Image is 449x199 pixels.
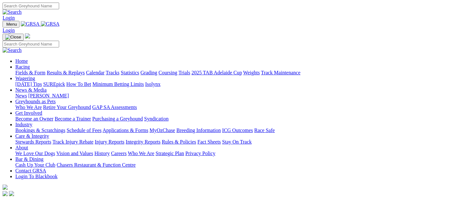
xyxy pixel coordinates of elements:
[15,116,53,121] a: Become an Owner
[92,81,144,87] a: Minimum Betting Limits
[3,21,19,28] button: Toggle navigation
[162,139,196,145] a: Rules & Policies
[141,70,157,75] a: Grading
[15,116,446,122] div: Get Involved
[92,104,137,110] a: GAP SA Assessments
[15,128,65,133] a: Bookings & Scratchings
[191,70,242,75] a: 2025 TAB Adelaide Cup
[15,99,56,104] a: Greyhounds as Pets
[86,70,105,75] a: Calendar
[222,139,252,145] a: Stay On Track
[15,133,49,139] a: Care & Integrity
[92,116,143,121] a: Purchasing a Greyhound
[15,81,446,87] div: Wagering
[222,128,253,133] a: ICG Outcomes
[15,58,28,64] a: Home
[43,81,65,87] a: SUREpick
[25,33,30,38] img: logo-grsa-white.png
[185,151,215,156] a: Privacy Policy
[95,139,124,145] a: Injury Reports
[15,81,42,87] a: [DATE] Tips
[3,34,24,41] button: Toggle navigation
[3,47,22,53] img: Search
[103,128,148,133] a: Applications & Forms
[15,87,47,93] a: News & Media
[9,191,14,196] img: twitter.svg
[150,128,175,133] a: MyOzChase
[56,151,93,156] a: Vision and Values
[3,41,59,47] input: Search
[121,70,139,75] a: Statistics
[15,70,45,75] a: Fields & Form
[66,81,91,87] a: How To Bet
[15,162,55,168] a: Cash Up Your Club
[159,70,177,75] a: Coursing
[15,174,58,179] a: Login To Blackbook
[15,162,446,168] div: Bar & Dining
[144,116,168,121] a: Syndication
[5,35,21,40] img: Close
[52,139,93,145] a: Track Injury Rebate
[15,145,28,150] a: About
[15,151,55,156] a: We Love Our Dogs
[21,21,40,27] img: GRSA
[197,139,221,145] a: Fact Sheets
[15,93,27,98] a: News
[261,70,300,75] a: Track Maintenance
[3,15,15,21] a: Login
[66,128,101,133] a: Schedule of Fees
[3,3,59,9] input: Search
[6,22,17,27] span: Menu
[15,64,30,70] a: Racing
[47,70,85,75] a: Results & Replays
[3,191,8,196] img: facebook.svg
[126,139,160,145] a: Integrity Reports
[145,81,160,87] a: Isolynx
[15,93,446,99] div: News & Media
[15,168,46,173] a: Contact GRSA
[28,93,69,98] a: [PERSON_NAME]
[178,70,190,75] a: Trials
[15,156,43,162] a: Bar & Dining
[41,21,60,27] img: GRSA
[3,28,15,33] a: Login
[15,122,32,127] a: Industry
[111,151,127,156] a: Careers
[57,162,135,168] a: Chasers Restaurant & Function Centre
[176,128,221,133] a: Breeding Information
[15,104,42,110] a: Who We Are
[128,151,154,156] a: Who We Are
[15,70,446,76] div: Racing
[94,151,110,156] a: History
[254,128,275,133] a: Race Safe
[15,151,446,156] div: About
[3,9,22,15] img: Search
[15,76,35,81] a: Wagering
[15,110,42,116] a: Get Involved
[55,116,91,121] a: Become a Trainer
[43,104,91,110] a: Retire Your Greyhound
[156,151,184,156] a: Strategic Plan
[106,70,120,75] a: Tracks
[15,128,446,133] div: Industry
[243,70,260,75] a: Weights
[15,139,446,145] div: Care & Integrity
[15,104,446,110] div: Greyhounds as Pets
[3,185,8,190] img: logo-grsa-white.png
[15,139,51,145] a: Stewards Reports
